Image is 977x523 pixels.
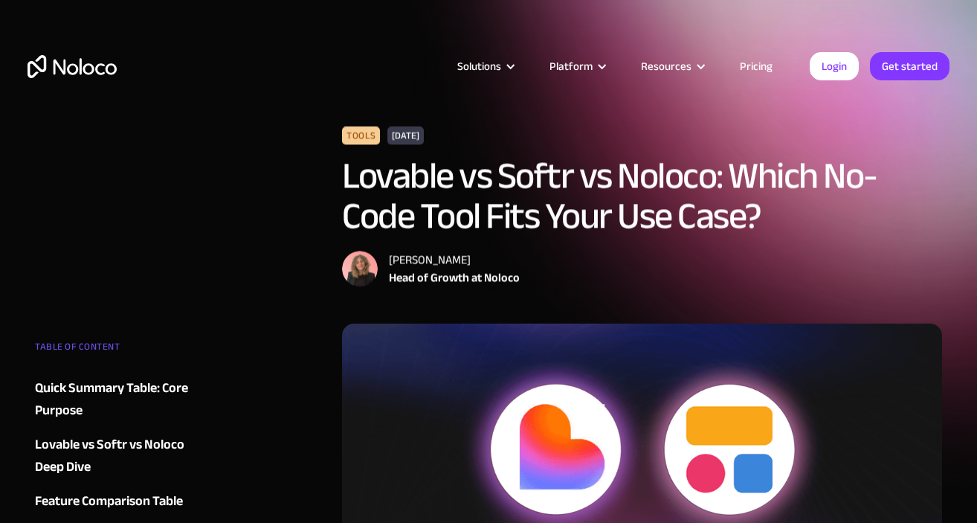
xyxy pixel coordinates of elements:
div: Head of Growth at Noloco [389,269,520,286]
div: Feature Comparison Table [35,490,183,513]
a: Login [810,52,859,80]
div: Platform [549,57,593,76]
div: Resources [622,57,721,76]
a: Quick Summary Table: Core Purpose [35,377,215,422]
a: home [28,55,117,78]
div: Solutions [439,57,531,76]
div: TABLE OF CONTENT [35,336,215,365]
div: Solutions [457,57,501,76]
a: Feature Comparison Table [35,490,215,513]
div: [PERSON_NAME] [389,251,520,269]
h1: Lovable vs Softr vs Noloco: Which No-Code Tool Fits Your Use Case? [342,155,942,236]
a: Pricing [721,57,791,76]
div: Resources [641,57,691,76]
div: Platform [531,57,622,76]
a: Lovable vs Softr vs Noloco Deep Dive [35,434,215,478]
a: Get started [870,52,949,80]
